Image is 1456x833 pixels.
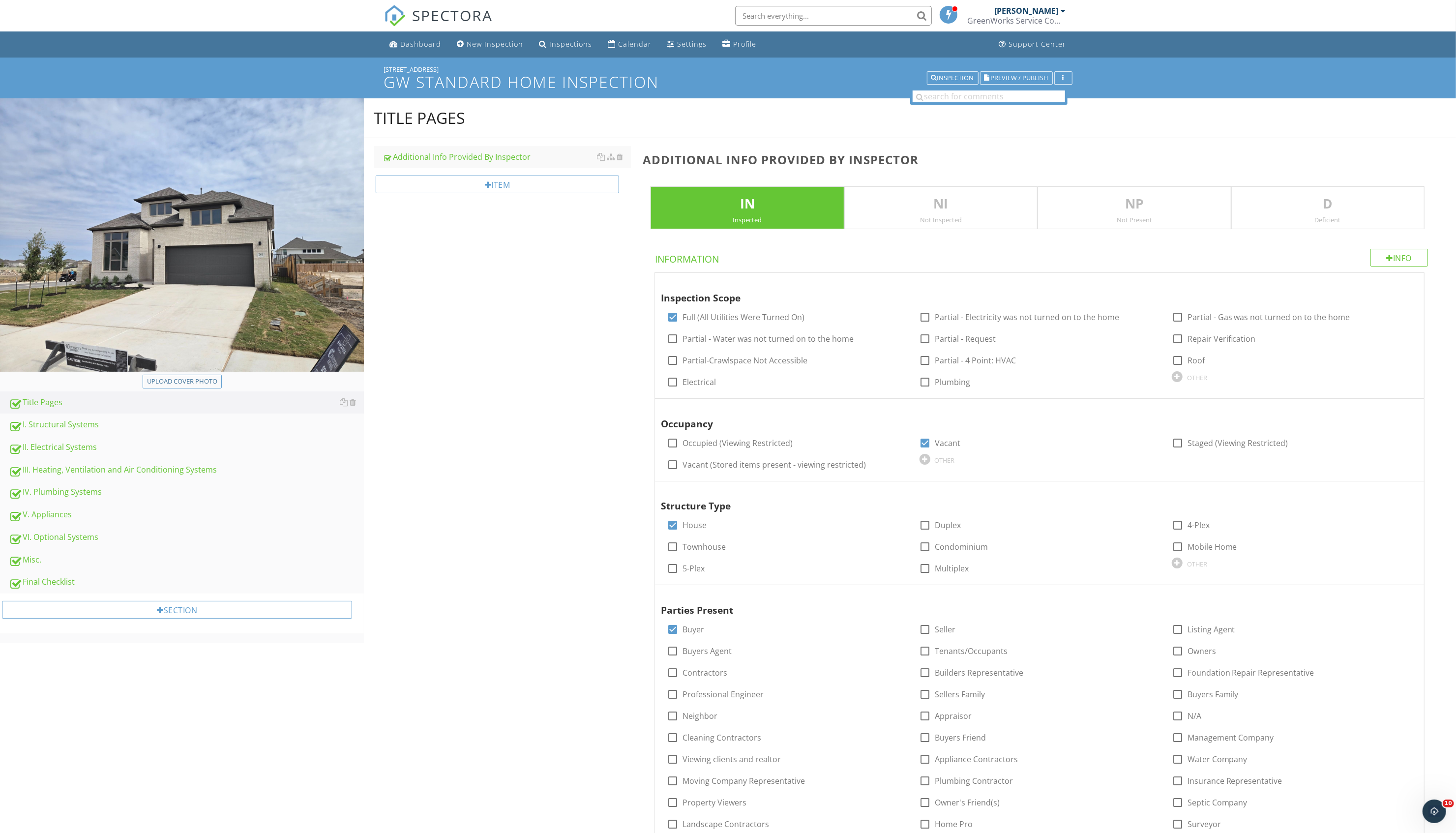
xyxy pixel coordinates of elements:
[927,73,979,82] a: Inspection
[683,312,804,322] label: Full (All Utilities Were Turned On)
[2,601,352,619] div: Section
[683,689,764,699] label: Professional Engineer
[935,733,986,743] label: Buyers Friend
[683,564,705,573] label: 5-Plex
[683,668,727,678] label: Contractors
[683,520,707,530] label: House
[991,75,1048,81] span: Preview / Publish
[935,312,1120,322] label: Partial - Electricity was not turned on to the home
[1188,646,1216,656] label: Owners
[384,73,1072,90] h1: GW Standard Home Inspection
[1188,819,1221,829] label: Surveyor
[719,35,761,54] a: Profile
[661,403,1380,431] div: Occupancy
[968,16,1066,26] div: GreenWorks Service Company
[935,668,1024,678] label: Builders Representative
[1370,249,1428,267] div: Info
[1188,356,1205,365] label: Roof
[143,375,222,388] button: Upload cover photo
[9,554,364,566] div: Misc.
[1188,334,1256,344] label: Repair Verification
[735,6,932,26] input: Search everything...
[661,277,1380,305] div: Inspection Scope
[1188,625,1235,634] label: Listing Agent
[683,377,716,387] label: Electrical
[1188,689,1239,699] label: Buyers Family
[535,35,596,54] a: Inspections
[9,464,364,476] div: III. Heating, Ventilation and Air Conditioning Systems
[980,71,1053,85] button: Preview / Publish
[995,6,1059,16] div: [PERSON_NAME]
[935,542,988,552] label: Condominium
[9,531,364,544] div: VI. Optional Systems
[374,108,465,128] div: Title Pages
[661,485,1380,514] div: Structure Type
[651,216,843,224] div: Inspected
[1188,668,1314,678] label: Foundation Repair Representative
[384,65,1072,73] div: [STREET_ADDRESS]
[1188,754,1248,764] label: Water Company
[683,625,704,634] label: Buyer
[1188,733,1274,743] label: Management Company
[401,39,442,49] div: Dashboard
[1188,542,1237,552] label: Mobile Home
[413,5,493,26] span: SPECTORA
[386,35,446,54] a: Dashboard
[683,754,781,764] label: Viewing clients and realtor
[678,39,707,49] div: Settings
[913,90,1065,102] input: search for comments
[1188,711,1201,721] label: N/A
[9,441,364,454] div: II. Electrical Systems
[1188,776,1282,786] label: Insurance Representative
[550,39,593,49] div: Inspections
[734,39,757,49] div: Profile
[9,418,364,431] div: I. Structural Systems
[619,39,652,49] div: Calendar
[683,356,807,365] label: Partial-Crawlspace Not Accessible
[683,542,726,552] label: Townhouse
[935,646,1008,656] label: Tenants/Occupants
[935,456,955,464] div: OTHER
[604,35,656,54] a: Calendar
[683,438,793,448] label: Occupied (Viewing Restricted)
[935,625,956,634] label: Seller
[1188,798,1248,807] label: Septic Company
[664,35,711,54] a: Settings
[651,194,843,214] p: IN
[1038,216,1230,224] div: Not Present
[683,646,732,656] label: Buyers Agent
[1009,39,1067,49] div: Support Center
[1423,800,1446,823] iframe: Intercom live chat
[655,249,1428,266] h4: Information
[995,35,1070,54] a: Support Center
[935,776,1013,786] label: Plumbing Contractor
[935,819,973,829] label: Home Pro
[683,711,717,721] label: Neighbor
[1038,194,1230,214] p: NP
[383,151,631,163] div: Additional Info Provided By Inspector
[376,176,619,193] div: Item
[935,438,961,448] label: Vacant
[845,216,1037,224] div: Not Inspected
[935,356,1016,365] label: Partial - 4 Point: HVAC
[1232,216,1424,224] div: Deficient
[931,75,974,82] div: Inspection
[1232,194,1424,214] p: D
[384,13,493,34] a: SPECTORA
[1188,312,1350,322] label: Partial - Gas was not turned on to the home
[935,798,1000,807] label: Owner's Friend(s)
[927,71,979,85] button: Inspection
[935,711,972,721] label: Appraisor
[935,689,985,699] label: Sellers Family
[845,194,1037,214] p: NI
[1443,800,1454,807] span: 10
[935,520,961,530] label: Duplex
[935,334,996,344] label: Partial - Request
[1188,438,1288,448] label: Staged (Viewing Restricted)
[683,733,761,743] label: Cleaning Contractors
[683,776,805,786] label: Moving Company Representative
[661,589,1380,618] div: Parties Present
[683,460,866,470] label: Vacant (Stored items present - viewing restricted)
[1187,374,1207,382] div: OTHER
[147,377,217,387] div: Upload cover photo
